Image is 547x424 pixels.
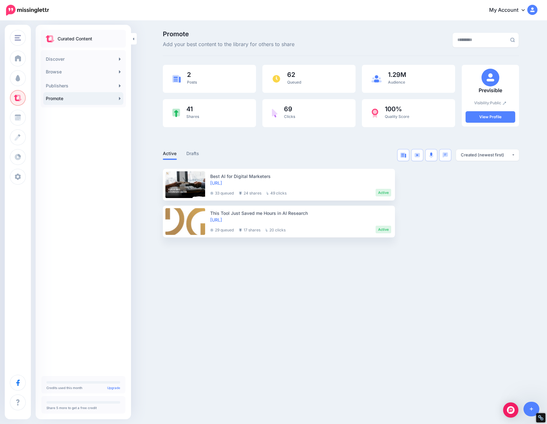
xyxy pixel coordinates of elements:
p: Previsible [466,86,515,95]
a: Active [163,150,177,157]
li: 33 queued [210,189,234,196]
div: Open Intercom Messenger [503,402,518,418]
img: microphone.png [429,152,433,158]
button: Created (newest first) [456,149,519,161]
li: 17 shares [239,226,260,233]
a: Drafts [186,150,199,157]
span: Promote [163,31,294,37]
span: Quality Score [385,114,409,119]
img: share-green.png [172,109,180,117]
a: [URL] [210,180,222,186]
img: article-blue.png [172,75,181,82]
span: Clicks [284,114,295,119]
div: Created (newest first) [461,152,511,158]
img: video-blue.png [414,153,420,157]
span: 2 [187,72,197,78]
img: pointer-purple.png [272,109,278,118]
img: users-blue.png [371,75,382,83]
a: Browse [43,65,123,78]
img: share-grey.png [239,228,242,232]
img: chat-square-blue.png [442,152,448,158]
img: prize-red.png [371,108,378,118]
img: pointer-grey.png [266,229,268,232]
a: Public [490,100,506,105]
img: Missinglettr [6,5,49,16]
span: Audience [388,80,405,85]
li: Active [376,226,391,233]
li: 49 clicks [267,189,287,196]
img: curate.png [46,35,54,42]
div: Best AI for Digital Marketers [210,173,391,180]
span: 100% [385,106,409,112]
img: pointer-grey.png [267,192,269,195]
span: Add your best content to the library for others to share [163,40,294,49]
span: 62 [287,72,301,78]
span: 41 [186,106,199,112]
li: 24 shares [239,189,261,196]
div: Restore Info Box &#10;&#10;NoFollow Info:&#10; META-Robots NoFollow: &#09;true&#10; META-Robots N... [538,415,544,421]
a: Promote [43,92,123,105]
img: clock-grey-darker.png [210,229,213,232]
img: article-blue.png [400,153,406,158]
li: 29 queued [210,226,234,233]
div: This Tool Just Saved me Hours in AI Research [210,210,391,216]
img: search-grey-6.png [510,38,515,42]
span: Queued [287,80,301,85]
a: Discover [43,53,123,65]
img: menu.png [15,35,21,41]
img: clock.png [272,74,281,83]
a: View Profile [466,111,515,123]
a: My Account [483,3,537,18]
a: Publishers [43,79,123,92]
img: share-grey.png [239,191,242,195]
span: 69 [284,106,295,112]
a: [URL] [210,217,222,222]
img: pencil.png [503,101,506,105]
img: user_default_image.png [481,69,499,86]
p: Visibility: [466,100,515,106]
span: 1.29M [388,72,406,78]
li: 20 clicks [266,226,286,233]
li: Active [376,189,391,196]
p: Curated Content [58,35,92,43]
img: clock-grey-darker.png [210,192,213,195]
span: Posts [187,80,197,85]
span: Shares [186,114,199,119]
